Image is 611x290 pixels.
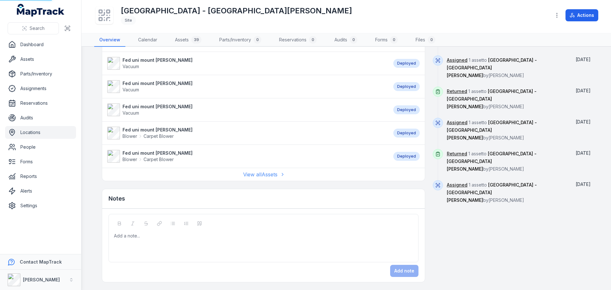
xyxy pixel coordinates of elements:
div: Deployed [393,152,420,161]
div: Site [121,16,136,25]
strong: Fed uni mount [PERSON_NAME] [123,57,193,63]
button: Search [8,22,59,34]
span: 1 asset to by [PERSON_NAME] [447,120,537,140]
a: Assigned [447,57,467,63]
time: 7/22/2025, 10:51:12 AM [576,119,591,124]
a: Forms0 [370,33,403,47]
a: Overview [94,33,125,47]
span: 1 asset to by [PERSON_NAME] [447,151,537,172]
div: Deployed [393,82,420,91]
time: 7/22/2025, 10:44:29 AM [576,150,591,156]
a: View allAssets [243,171,284,178]
a: Returned [447,88,467,95]
a: Parts/Inventory0 [214,33,266,47]
div: 0 [350,36,357,44]
div: Deployed [393,129,420,138]
span: [GEOGRAPHIC_DATA] - [GEOGRAPHIC_DATA][PERSON_NAME] [447,151,537,172]
a: MapTrack [17,4,65,17]
a: Assigned [447,119,467,126]
a: Assigned [447,182,467,188]
a: Fed uni mount [PERSON_NAME]BlowerCarpet Blower [107,150,387,163]
a: Locations [5,126,76,139]
span: Carpet Blower [144,156,174,163]
a: Reports [5,170,76,183]
span: [GEOGRAPHIC_DATA] - [GEOGRAPHIC_DATA][PERSON_NAME] [447,120,537,140]
div: 39 [191,36,201,44]
a: Reservations0 [274,33,322,47]
span: Carpet Blower [144,133,174,139]
a: Files0 [411,33,440,47]
span: 1 asset to by [PERSON_NAME] [447,182,537,203]
a: Returned [447,151,467,157]
div: Deployed [393,59,420,68]
time: 7/22/2025, 10:53:36 AM [576,57,591,62]
time: 7/22/2025, 10:51:20 AM [576,88,591,93]
a: Audits [5,111,76,124]
strong: Fed uni mount [PERSON_NAME] [123,103,193,110]
strong: Fed uni mount [PERSON_NAME] [123,80,193,87]
a: Fed uni mount [PERSON_NAME]Vacuum [107,80,387,93]
time: 7/22/2025, 10:44:20 AM [576,181,591,187]
div: 0 [254,36,261,44]
span: [GEOGRAPHIC_DATA] - [GEOGRAPHIC_DATA][PERSON_NAME] [447,88,537,109]
span: [DATE] [576,150,591,156]
a: Fed uni mount [PERSON_NAME]Vacuum [107,57,387,70]
span: Blower [123,156,137,163]
span: Search [30,25,45,32]
a: Assets39 [170,33,207,47]
a: Dashboard [5,38,76,51]
div: 0 [309,36,317,44]
strong: Fed uni mount [PERSON_NAME] [123,127,193,133]
a: Parts/Inventory [5,67,76,80]
a: Fed uni mount [PERSON_NAME]BlowerCarpet Blower [107,127,387,139]
h1: [GEOGRAPHIC_DATA] - [GEOGRAPHIC_DATA][PERSON_NAME] [121,6,352,16]
button: Actions [565,9,598,21]
span: 1 asset to by [PERSON_NAME] [447,88,537,109]
a: Fed uni mount [PERSON_NAME]Vacuum [107,103,387,116]
span: [DATE] [576,119,591,124]
strong: [PERSON_NAME] [23,277,60,282]
strong: Contact MapTrack [20,259,62,265]
span: Vacuum [123,64,139,69]
a: Forms [5,155,76,168]
div: 0 [428,36,435,44]
span: Vacuum [123,110,139,116]
a: Assets [5,53,76,66]
a: Audits0 [329,33,362,47]
a: Alerts [5,185,76,197]
span: Vacuum [123,87,139,92]
div: Deployed [393,105,420,114]
span: 1 asset to by [PERSON_NAME] [447,57,537,78]
span: [DATE] [576,181,591,187]
span: [GEOGRAPHIC_DATA] - [GEOGRAPHIC_DATA][PERSON_NAME] [447,182,537,203]
a: Reservations [5,97,76,110]
span: Blower [123,133,137,139]
span: [DATE] [576,57,591,62]
a: People [5,141,76,153]
a: Calendar [133,33,162,47]
a: Assignments [5,82,76,95]
h3: Notes [109,194,125,203]
a: Settings [5,199,76,212]
span: [GEOGRAPHIC_DATA] - [GEOGRAPHIC_DATA][PERSON_NAME] [447,57,537,78]
span: [DATE] [576,88,591,93]
strong: Fed uni mount [PERSON_NAME] [123,150,193,156]
div: 0 [390,36,398,44]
